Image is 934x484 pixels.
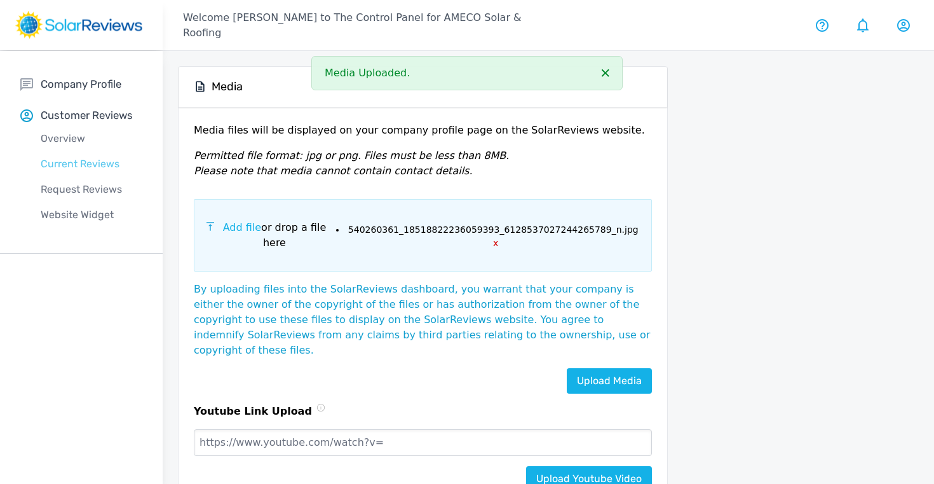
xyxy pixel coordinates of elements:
[41,107,133,123] p: Customer Reviews
[20,131,163,146] p: Overview
[194,149,509,162] em: Permitted file format: jpg or png. Files must be less than 8MB.
[20,202,163,228] a: Website Widget
[194,429,652,456] input: https://www.youtube.com/watch?v=
[194,404,312,429] p: Youtube Link Upload
[20,177,163,202] a: Request Reviews
[223,221,261,233] span: Add file
[488,237,498,250] button: x
[194,165,473,177] em: Please note that media cannot contain contact details.
[20,126,163,151] a: Overview
[20,151,163,177] a: Current Reviews
[20,207,163,223] p: Website Widget
[20,182,163,197] p: Request Reviews
[567,368,652,394] a: Upload Media
[325,67,410,80] span: Media Uploaded.
[216,220,333,251] p: or drop a file here
[346,221,641,250] li: 540260361_18518822236059393_6128537027244265789_n.jpg
[20,156,163,172] p: Current Reviews
[194,282,652,368] p: By uploading files into the SolarReviews dashboard, you warrant that your company is either the o...
[194,123,652,148] p: Media files will be displayed on your company profile page on the SolarReviews website.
